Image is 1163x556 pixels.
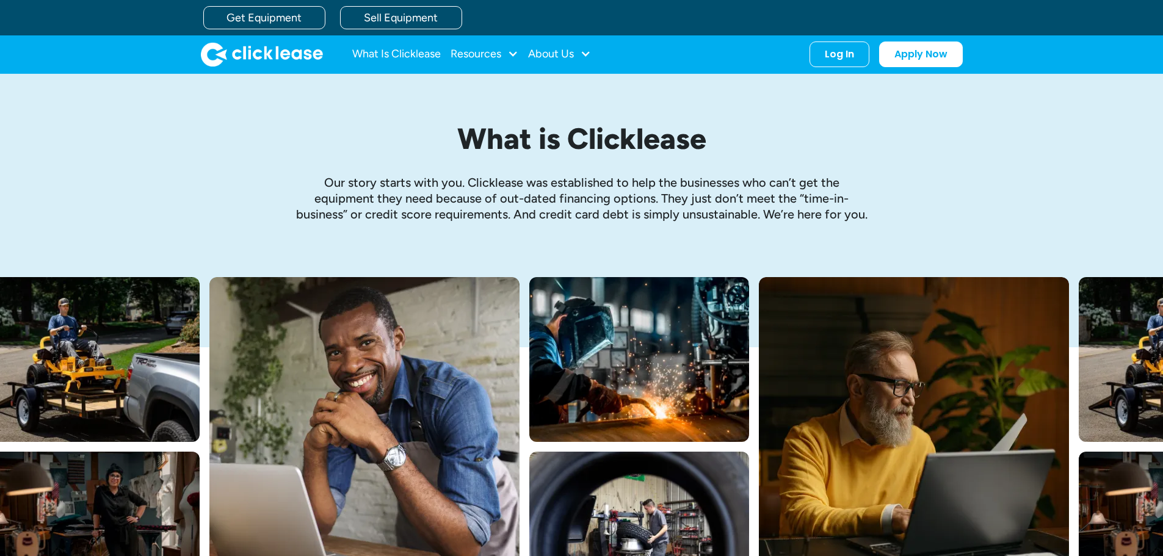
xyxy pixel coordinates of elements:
[295,175,869,222] p: Our story starts with you. Clicklease was established to help the businesses who can’t get the eq...
[825,48,854,60] div: Log In
[295,123,869,155] h1: What is Clicklease
[203,6,325,29] a: Get Equipment
[451,42,518,67] div: Resources
[528,42,591,67] div: About Us
[529,277,749,442] img: A welder in a large mask working on a large pipe
[201,42,323,67] img: Clicklease logo
[879,42,963,67] a: Apply Now
[340,6,462,29] a: Sell Equipment
[201,42,323,67] a: home
[352,42,441,67] a: What Is Clicklease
